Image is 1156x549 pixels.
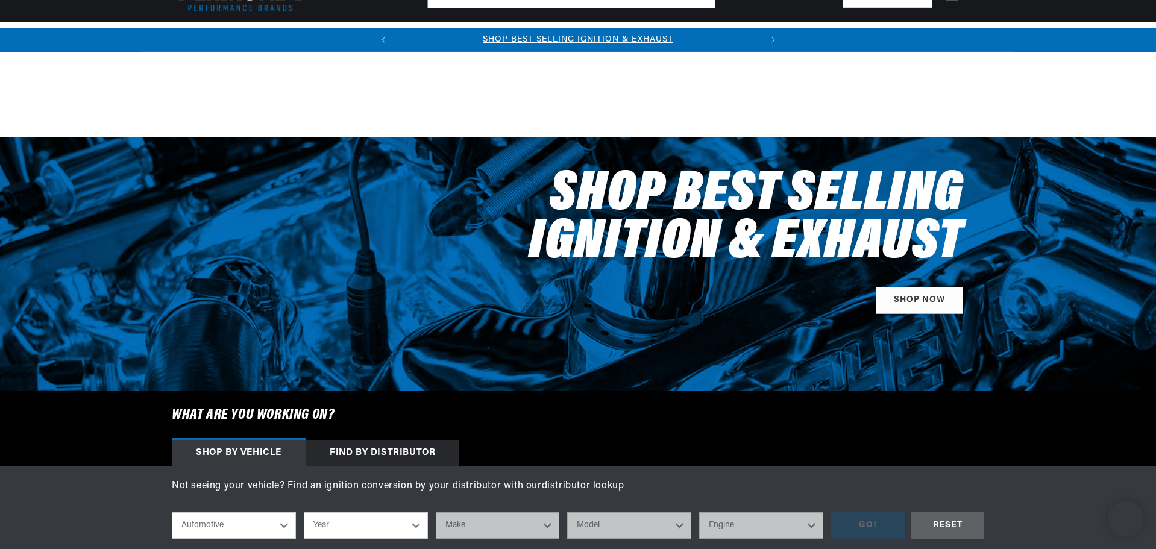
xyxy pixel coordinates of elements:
[172,22,269,51] summary: Ignition Conversions
[483,35,673,44] a: SHOP BEST SELLING IGNITION & EXHAUST
[172,440,306,466] div: Shop by vehicle
[142,391,1014,439] h6: What are you working on?
[761,28,785,52] button: Translation missing: en.sections.announcements.next_announcement
[911,22,984,51] summary: Product Support
[395,33,761,46] div: Announcement
[369,22,522,51] summary: Headers, Exhausts & Components
[764,22,826,51] summary: Motorcycle
[172,478,984,494] p: Not seeing your vehicle? Find an ignition conversion by your distributor with our
[591,22,679,51] summary: Battery Products
[876,287,963,314] a: SHOP NOW
[395,33,761,46] div: 1 of 2
[679,22,764,51] summary: Spark Plug Wires
[142,28,1014,52] slideshow-component: Translation missing: en.sections.announcements.announcement_bar
[269,22,369,51] summary: Coils & Distributors
[542,481,624,491] a: distributor lookup
[172,512,296,539] select: Ride Type
[304,512,428,539] select: Year
[448,171,963,268] h2: Shop Best Selling Ignition & Exhaust
[306,440,459,466] div: Find by Distributor
[522,22,591,51] summary: Engine Swaps
[371,28,395,52] button: Translation missing: en.sections.announcements.previous_announcement
[436,512,560,539] select: Make
[567,512,691,539] select: Model
[911,512,984,539] div: RESET
[699,512,823,539] select: Engine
